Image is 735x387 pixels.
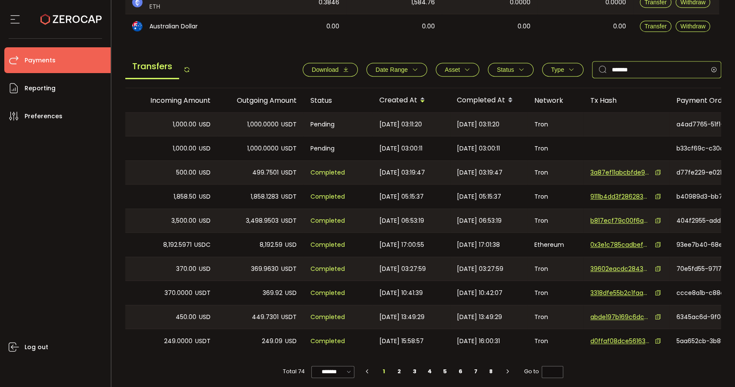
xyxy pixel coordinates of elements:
[310,144,335,154] span: Pending
[251,192,279,202] span: 1,858.1283
[252,168,279,178] span: 499.7501
[283,365,305,378] span: Total 74
[518,21,530,31] span: 0.00
[457,168,502,178] span: [DATE] 03:19:47
[527,305,583,329] div: Tron
[251,264,279,274] span: 369.9630
[164,336,192,346] span: 249.0000
[445,66,460,73] span: Asset
[640,21,672,32] button: Transfer
[457,192,501,202] span: [DATE] 05:15:37
[217,95,304,105] div: Outgoing Amount
[457,288,502,298] span: [DATE] 10:42:07
[590,313,651,322] span: abde197b169c6dc2420240bac9f077da61d18690aa730d5a9d78cb0f1f8f1d48
[194,240,211,250] span: USDC
[453,365,468,378] li: 6
[527,95,583,105] div: Network
[247,144,279,154] span: 1,000.0000
[372,93,450,107] div: Created At
[281,216,297,226] span: USDT
[310,312,345,322] span: Completed
[366,63,427,77] button: Date Range
[551,66,564,73] span: Type
[263,288,282,298] span: 369.92
[281,264,297,274] span: USDT
[457,336,500,346] span: [DATE] 16:00:31
[583,95,670,105] div: Tx Hash
[524,365,563,378] span: Go to
[247,120,279,129] span: 1,000.0000
[199,120,211,129] span: USD
[246,216,279,226] span: 3,498.9503
[422,21,435,31] span: 0.00
[164,288,192,298] span: 370.0000
[312,66,338,73] span: Download
[310,288,345,298] span: Completed
[310,264,345,274] span: Completed
[590,337,651,346] span: d0ffaf08dce5616363e05bc8bc40106ce4f36388268a46cd63cb4f6a0fd288bf
[310,336,345,346] span: Completed
[379,144,422,154] span: [DATE] 03:00:11
[149,2,179,11] span: ETH
[488,63,533,77] button: Status
[676,21,710,32] button: Withdraw
[310,120,335,129] span: Pending
[527,329,583,353] div: Tron
[163,240,192,250] span: 8,192.5971
[645,23,667,30] span: Transfer
[132,21,143,31] img: aud_portfolio.svg
[590,216,651,225] span: b817ecf79c00f6a51091ce107d1d723e7bcb7c037d33cb54327659487251c5c8
[131,95,217,105] div: Incoming Amount
[613,21,626,31] span: 0.00
[195,336,211,346] span: USDT
[199,216,211,226] span: USD
[176,312,196,322] span: 450.00
[468,365,484,378] li: 7
[199,144,211,154] span: USD
[285,240,297,250] span: USD
[326,21,339,31] span: 0.00
[457,216,502,226] span: [DATE] 06:53:19
[457,144,500,154] span: [DATE] 03:00:11
[195,288,211,298] span: USDT
[25,110,62,123] span: Preferences
[379,168,425,178] span: [DATE] 03:19:47
[457,240,500,250] span: [DATE] 17:01:38
[379,192,424,202] span: [DATE] 05:15:37
[310,168,345,178] span: Completed
[375,66,408,73] span: Date Range
[692,346,735,387] iframe: Chat Widget
[527,161,583,184] div: Tron
[199,264,211,274] span: USD
[457,312,502,322] span: [DATE] 13:49:29
[527,281,583,305] div: Tron
[285,336,297,346] span: USD
[25,82,56,95] span: Reporting
[262,336,282,346] span: 249.09
[379,240,424,250] span: [DATE] 17:00:55
[457,264,503,274] span: [DATE] 03:27:59
[310,192,345,202] span: Completed
[125,55,179,79] span: Transfers
[590,264,651,273] span: 39602eacdc2843d50e472d37823b31a6ec22618b1004353fd15f22f0566f8ca1
[304,95,372,105] div: Status
[497,66,514,73] span: Status
[281,312,297,322] span: USDT
[379,264,426,274] span: [DATE] 03:27:59
[199,192,211,202] span: USD
[527,257,583,280] div: Tron
[176,168,196,178] span: 500.00
[260,240,282,250] span: 8,192.59
[199,312,211,322] span: USD
[173,120,196,129] span: 1,000.00
[281,120,297,129] span: USDT
[422,365,437,378] li: 4
[310,240,345,250] span: Completed
[457,120,499,129] span: [DATE] 03:11:20
[25,54,56,67] span: Payments
[25,341,48,353] span: Log out
[590,192,651,201] span: 9111b4dd3f286283e644e4a0abd4e3d05b32b382df717b053e8753499c26515f
[252,312,279,322] span: 449.7301
[173,144,196,154] span: 1,000.00
[527,184,583,209] div: Tron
